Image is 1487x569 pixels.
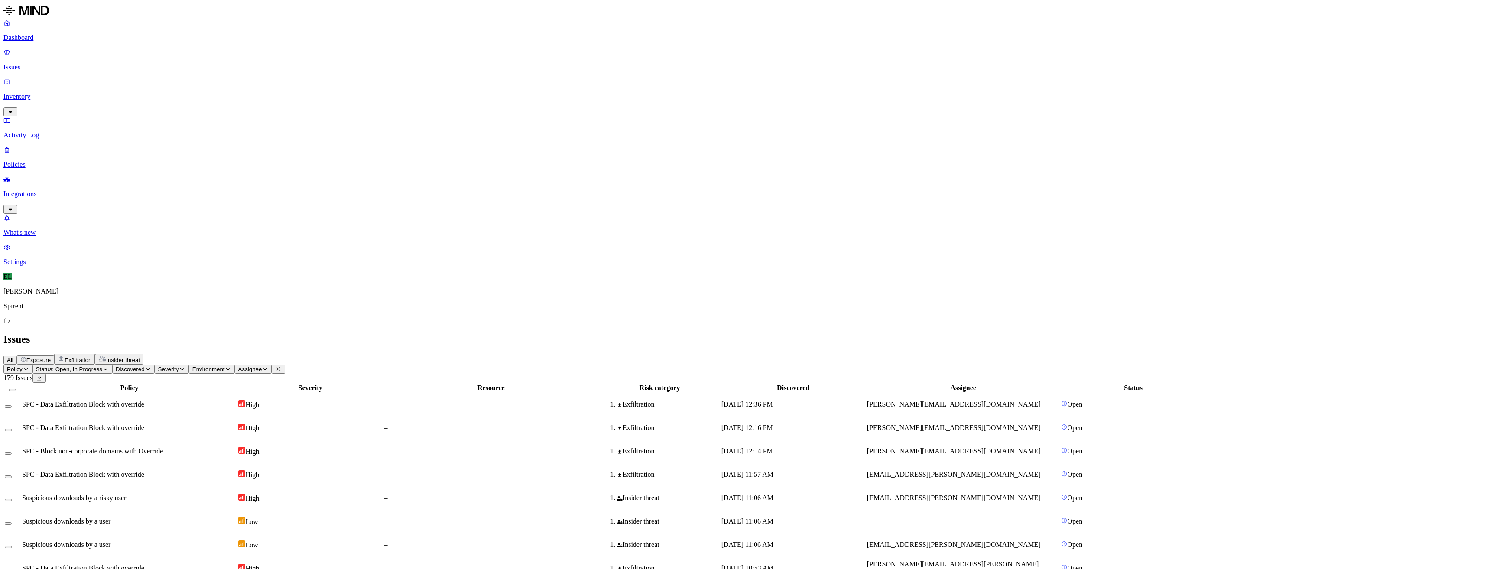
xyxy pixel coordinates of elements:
a: What's new [3,214,1484,236]
p: Integrations [3,190,1484,198]
p: Policies [3,161,1484,168]
span: EL [3,273,12,280]
button: Select row [5,429,12,431]
span: High [245,448,259,455]
button: Select row [5,522,12,525]
div: Assignee [867,384,1060,392]
img: severity-high.svg [238,494,245,501]
img: status-open.svg [1061,541,1067,547]
div: Status [1061,384,1205,392]
div: Severity [238,384,382,392]
p: Settings [3,258,1484,266]
button: Select row [5,546,12,548]
span: [PERSON_NAME][EMAIL_ADDRESS][DOMAIN_NAME] [867,401,1041,408]
span: Open [1067,424,1082,431]
div: Insider threat [617,541,719,549]
span: – [867,517,870,525]
img: severity-high.svg [238,424,245,430]
span: [EMAIL_ADDRESS][PERSON_NAME][DOMAIN_NAME] [867,471,1041,478]
div: Discovered [721,384,865,392]
span: Status: Open, In Progress [36,366,102,372]
span: Open [1067,494,1082,501]
p: Dashboard [3,34,1484,42]
span: Environment [192,366,225,372]
img: severity-high.svg [238,470,245,477]
span: SPC - Block non-corporate domains with Override [22,447,163,455]
h2: Issues [3,333,1484,345]
span: – [384,424,388,431]
a: Issues [3,48,1484,71]
span: All [7,357,13,363]
span: Exfiltration [65,357,91,363]
a: MIND [3,3,1484,19]
span: – [384,517,388,525]
span: Insider threat [106,357,140,363]
span: Open [1067,447,1082,455]
span: Low [245,541,258,549]
img: status-open.svg [1061,494,1067,500]
button: Select all [9,389,16,391]
button: Select row [5,405,12,408]
div: Insider threat [617,517,719,525]
span: – [384,471,388,478]
div: Exfiltration [617,424,719,432]
span: SPC - Data Exfiltration Block with override [22,424,144,431]
button: Select row [5,475,12,478]
span: – [384,447,388,455]
span: Low [245,518,258,525]
button: Select row [5,499,12,501]
img: status-open.svg [1061,471,1067,477]
span: [DATE] 11:06 AM [721,517,773,525]
img: status-open.svg [1061,401,1067,407]
span: 179 Issues [3,374,32,381]
span: [PERSON_NAME][EMAIL_ADDRESS][DOMAIN_NAME] [867,424,1041,431]
img: status-open.svg [1061,517,1067,524]
img: severity-high.svg [238,447,245,454]
span: [DATE] 12:36 PM [721,401,773,408]
p: Issues [3,63,1484,71]
img: severity-high.svg [238,400,245,407]
span: High [245,495,259,502]
div: Exfiltration [617,447,719,455]
img: MIND [3,3,49,17]
span: Open [1067,471,1082,478]
div: Policy [22,384,237,392]
span: SPC - Data Exfiltration Block with override [22,471,144,478]
span: Suspicious downloads by a risky user [22,494,126,501]
p: Spirent [3,302,1484,310]
span: [DATE] 11:06 AM [721,494,773,501]
a: Dashboard [3,19,1484,42]
span: High [245,401,259,408]
span: Policy [7,366,23,372]
span: SPC - Data Exfiltration Block with override [22,401,144,408]
span: – [384,401,388,408]
a: Policies [3,146,1484,168]
p: Inventory [3,93,1484,100]
div: Exfiltration [617,401,719,408]
span: – [384,541,388,548]
img: severity-low.svg [238,517,245,524]
button: Select row [5,452,12,455]
div: Resource [384,384,598,392]
span: [DATE] 12:14 PM [721,447,773,455]
span: Open [1067,517,1082,525]
span: High [245,424,259,432]
span: [DATE] 11:06 AM [721,541,773,548]
span: – [384,494,388,501]
img: status-open.svg [1061,447,1067,453]
span: Severity [158,366,179,372]
p: What's new [3,229,1484,236]
a: Settings [3,243,1484,266]
div: Exfiltration [617,471,719,478]
span: Suspicious downloads by a user [22,541,110,548]
span: Suspicious downloads by a user [22,517,110,525]
span: Assignee [238,366,262,372]
div: Risk category [600,384,719,392]
span: High [245,471,259,478]
img: severity-low.svg [238,540,245,547]
a: Inventory [3,78,1484,115]
span: [DATE] 11:57 AM [721,471,773,478]
span: [EMAIL_ADDRESS][PERSON_NAME][DOMAIN_NAME] [867,494,1041,501]
div: Insider threat [617,494,719,502]
span: Open [1067,401,1082,408]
